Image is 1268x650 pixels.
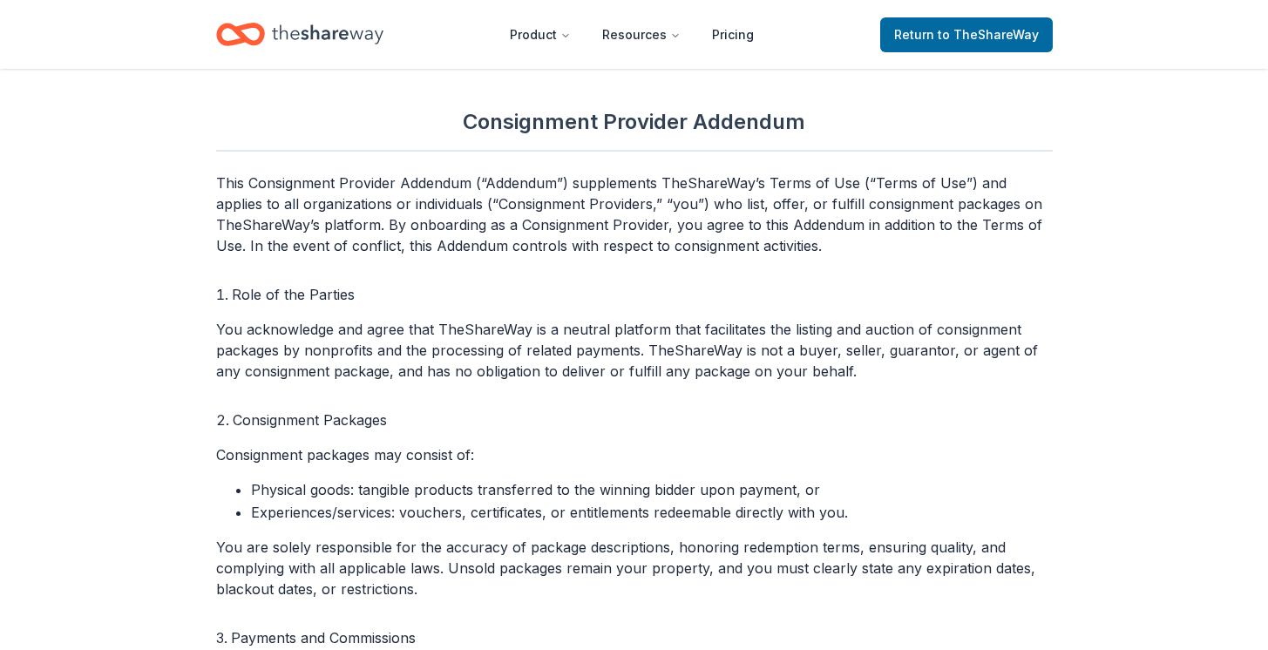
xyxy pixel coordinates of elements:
p: You acknowledge and agree that TheShareWay is a neutral platform that facilitates the listing and... [216,319,1053,382]
p: You are solely responsible for the accuracy of package descriptions, honoring redemption terms, e... [216,537,1053,599]
li: Experiences/services: vouchers, certificates, or entitlements redeemable directly with you. [251,502,1053,523]
h2: Consignment Provider Addendum [216,108,1053,152]
p: This Consignment Provider Addendum (“Addendum”) supplements TheShareWay’s Terms of Use (“Terms of... [216,173,1053,256]
a: Returnto TheShareWay [880,17,1053,52]
li: Payments and Commissions [216,627,1053,648]
li: Role of the Parties [216,284,1053,305]
span: to TheShareWay [938,27,1039,42]
li: Consignment Packages [216,410,1053,430]
li: Physical goods: tangible products transferred to the winning bidder upon payment, or [251,479,1053,500]
a: Pricing [698,17,768,52]
a: Home [216,14,383,55]
span: Return [894,24,1039,45]
button: Product [496,17,585,52]
button: Resources [588,17,695,52]
nav: Main [496,14,768,55]
p: Consignment packages may consist of: [216,444,1053,465]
